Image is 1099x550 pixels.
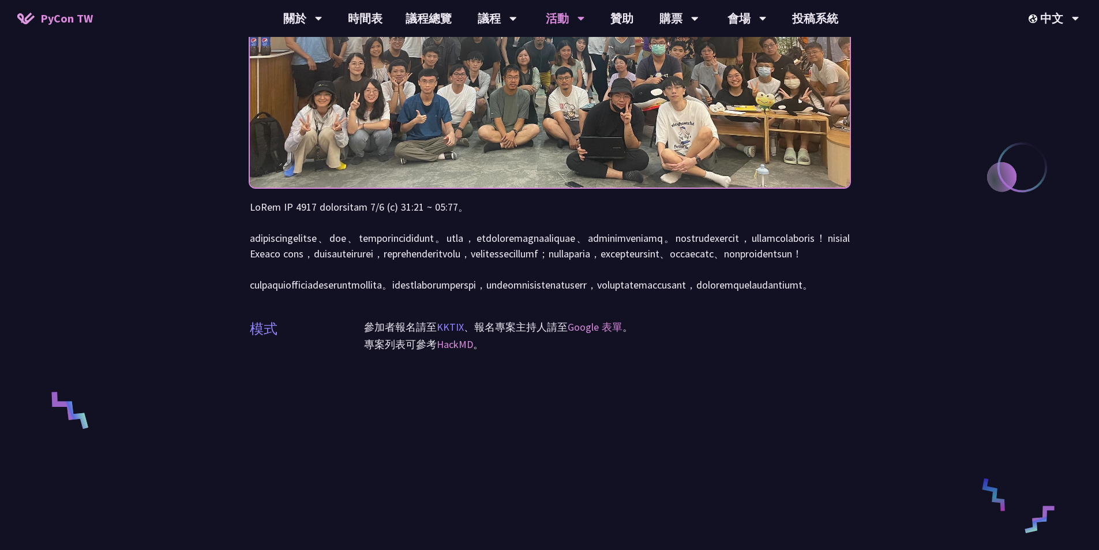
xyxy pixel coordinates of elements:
a: Google 表單 [568,320,622,334]
p: 模式 [250,319,277,339]
img: Locale Icon [1029,14,1040,23]
span: PyCon TW [40,10,93,27]
a: KKTIX [437,320,464,334]
a: HackMD [437,338,473,351]
p: 專案列表可參考 。 [364,336,850,353]
a: PyCon TW [6,4,104,33]
img: Home icon of PyCon TW 2025 [17,13,35,24]
p: LoRem IP 4917 dolorsitam 7/6 (c) 31:21 ~ 05:77。 adipiscingelitse、doe、temporincididunt。utla，etdolo... [250,199,850,293]
p: 參加者報名請至 、報名專案主持人請至 。 [364,319,850,336]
